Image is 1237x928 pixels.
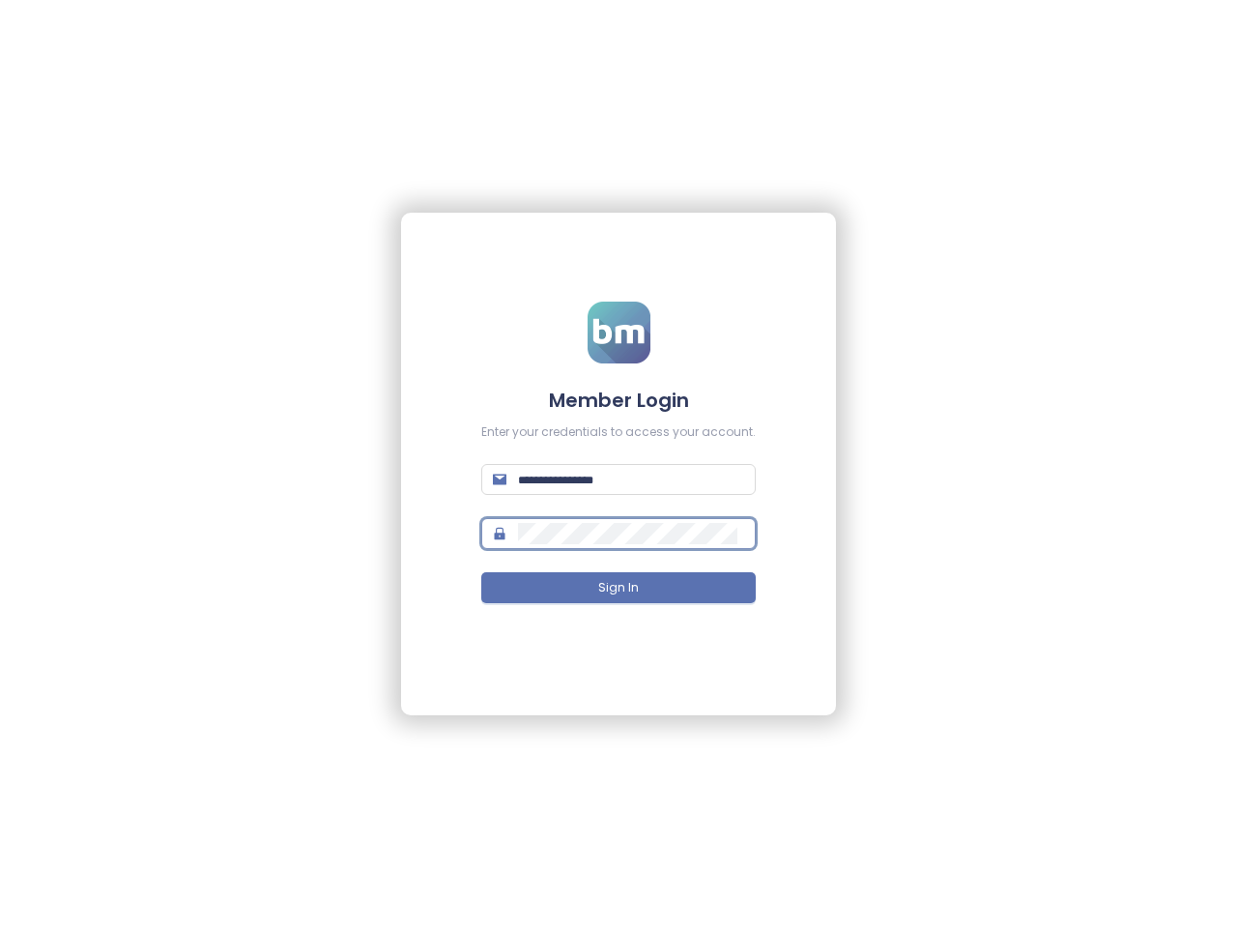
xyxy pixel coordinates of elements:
[481,423,756,442] div: Enter your credentials to access your account.
[588,302,650,363] img: logo
[493,527,506,540] span: lock
[598,579,639,597] span: Sign In
[481,572,756,603] button: Sign In
[493,473,506,486] span: mail
[481,387,756,414] h4: Member Login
